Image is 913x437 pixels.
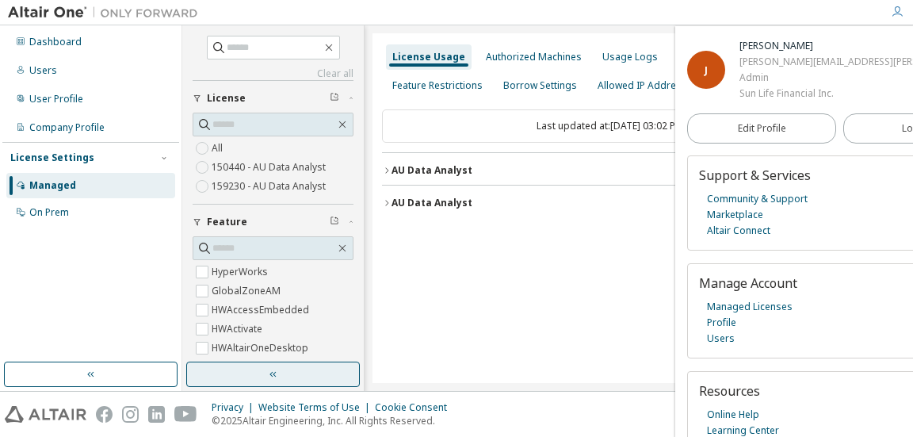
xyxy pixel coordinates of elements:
[707,223,770,239] a: Altair Connect
[687,113,836,144] a: Edit Profile
[212,401,258,414] div: Privacy
[258,401,375,414] div: Website Terms of Use
[29,36,82,48] div: Dashboard
[699,274,797,292] span: Manage Account
[29,64,57,77] div: Users
[212,263,271,282] label: HyperWorks
[212,139,226,158] label: All
[212,158,329,177] label: 150440 - AU Data Analyst
[207,92,246,105] span: License
[392,164,472,177] div: AU Data Analyst
[738,122,786,135] span: Edit Profile
[598,79,698,92] div: Allowed IP Addresses
[193,81,353,116] button: License
[707,299,793,315] a: Managed Licenses
[707,315,736,331] a: Profile
[392,51,465,63] div: License Usage
[503,79,577,92] div: Borrow Settings
[29,179,76,192] div: Managed
[207,216,247,228] span: Feature
[29,206,69,219] div: On Prem
[375,401,456,414] div: Cookie Consent
[699,382,760,400] span: Resources
[392,79,483,92] div: Feature Restrictions
[382,109,896,143] div: Last updated at: [DATE] 03:02 PM EDT
[5,406,86,423] img: altair_logo.svg
[122,406,139,423] img: instagram.svg
[8,5,206,21] img: Altair One
[707,191,808,207] a: Community & Support
[707,207,763,223] a: Marketplace
[602,51,658,63] div: Usage Logs
[212,339,311,358] label: HWAltairOneDesktop
[699,167,811,184] span: Support & Services
[212,414,456,427] p: © 2025 Altair Engineering, Inc. All Rights Reserved.
[29,93,83,105] div: User Profile
[29,121,105,134] div: Company Profile
[330,92,339,105] span: Clear filter
[174,406,197,423] img: youtube.svg
[212,282,284,301] label: GlobalZoneAM
[212,177,329,196] label: 159230 - AU Data Analyst
[212,301,312,320] label: HWAccessEmbedded
[10,151,94,164] div: License Settings
[96,406,113,423] img: facebook.svg
[212,358,342,377] label: HWAltairOneEnterpriseUser
[392,197,472,209] div: AU Data Analyst
[193,205,353,240] button: Feature
[330,216,339,228] span: Clear filter
[382,153,896,188] button: AU Data AnalystLicense ID: 150440
[382,186,896,220] button: AU Data AnalystLicense ID: 159230
[486,51,582,63] div: Authorized Machines
[148,406,165,423] img: linkedin.svg
[705,63,708,77] span: J
[707,407,759,423] a: Online Help
[193,67,353,80] a: Clear all
[212,320,265,339] label: HWActivate
[707,331,735,347] a: Users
